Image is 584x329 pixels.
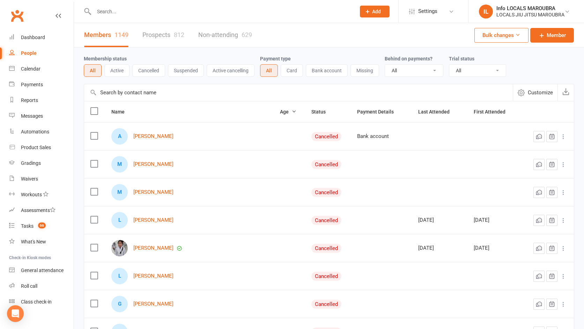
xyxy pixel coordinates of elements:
label: Trial status [449,56,474,61]
button: Last Attended [418,108,457,116]
label: Membership status [84,56,127,61]
div: Bank account [357,133,406,139]
div: G [111,296,128,312]
button: Age [280,108,296,116]
div: General attendance [21,268,64,273]
a: Dashboard [9,30,74,45]
span: First Attended [474,109,513,115]
a: Waivers [9,171,74,187]
button: Name [111,108,132,116]
a: [PERSON_NAME] [133,161,173,167]
a: What's New [9,234,74,250]
div: Cancelled [311,216,341,225]
div: Cancelled [311,244,341,253]
div: Cancelled [311,188,341,197]
button: Card [281,64,303,77]
div: What's New [21,239,46,244]
div: Cancelled [311,300,341,309]
button: Add [360,6,390,17]
button: All [84,64,102,77]
div: Roll call [21,283,37,289]
div: L [111,268,128,284]
button: Bulk changes [474,28,528,43]
div: Cancelled [311,272,341,281]
a: Prospects812 [142,23,184,47]
label: Payment type [260,56,291,61]
div: Calendar [21,66,40,72]
span: Customize [528,88,553,97]
div: Product Sales [21,145,51,150]
div: M [111,156,128,173]
input: Search... [92,7,351,16]
div: Class check-in [21,299,52,305]
a: Members1149 [84,23,128,47]
div: Cancelled [311,132,341,141]
div: M [111,184,128,200]
div: Dashboard [21,35,45,40]
button: Active cancelling [207,64,254,77]
a: Messages [9,108,74,124]
div: IL [479,5,493,19]
div: Assessments [21,207,56,213]
button: Payment Details [357,108,401,116]
div: Payments [21,82,43,87]
button: Missing [350,64,379,77]
span: 66 [38,222,46,228]
div: Automations [21,129,49,134]
div: [DATE] [474,217,517,223]
button: Suspended [168,64,204,77]
div: Messages [21,113,43,119]
span: Add [372,9,381,14]
div: Reports [21,97,38,103]
span: Member [547,31,566,39]
input: Search by contact name [84,84,513,101]
span: Age [280,109,296,115]
div: Tasks [21,223,34,229]
a: Assessments [9,203,74,218]
a: [PERSON_NAME] [133,217,173,223]
a: Reports [9,93,74,108]
a: General attendance kiosk mode [9,263,74,278]
div: [DATE] [418,217,461,223]
div: Workouts [21,192,42,197]
div: 812 [174,31,184,38]
button: Active [104,64,130,77]
div: People [21,50,37,56]
a: Gradings [9,155,74,171]
div: Open Intercom Messenger [7,305,24,322]
button: Status [311,108,333,116]
div: 1149 [114,31,128,38]
span: Status [311,109,333,115]
span: Settings [418,3,437,19]
div: LOCALS JIU JITSU MAROUBRA [496,12,564,18]
a: Clubworx [8,7,26,24]
div: A [111,128,128,145]
div: L [111,212,128,228]
div: Cancelled [311,160,341,169]
a: [PERSON_NAME] [133,189,173,195]
a: Product Sales [9,140,74,155]
div: Info LOCALS MAROUBRA [496,5,564,12]
button: Customize [513,84,557,101]
div: Gradings [21,160,41,166]
a: Roll call [9,278,74,294]
a: Payments [9,77,74,93]
div: [DATE] [418,245,461,251]
button: First Attended [474,108,513,116]
a: Tasks 66 [9,218,74,234]
div: Waivers [21,176,38,182]
a: [PERSON_NAME] [133,273,173,279]
a: Calendar [9,61,74,77]
span: Name [111,109,132,115]
a: [PERSON_NAME] [133,245,173,251]
button: All [260,64,278,77]
a: Automations [9,124,74,140]
button: Cancelled [132,64,165,77]
label: Behind on payments? [385,56,433,61]
button: Bank account [306,64,348,77]
a: Non-attending629 [198,23,252,47]
div: [DATE] [474,245,517,251]
a: Workouts [9,187,74,203]
a: [PERSON_NAME] [133,301,173,307]
a: Class kiosk mode [9,294,74,310]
